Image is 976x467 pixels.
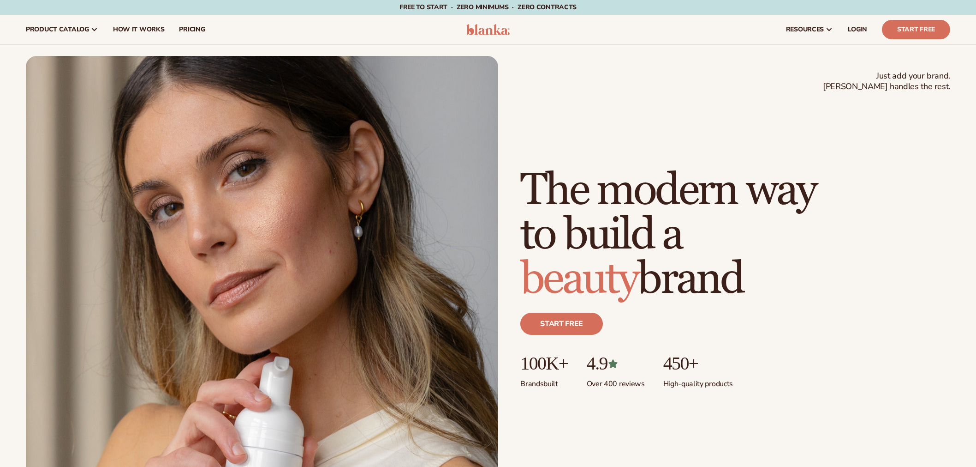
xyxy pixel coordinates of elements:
span: resources [786,26,824,33]
a: product catalog [18,15,106,44]
span: beauty [520,252,637,306]
span: Free to start · ZERO minimums · ZERO contracts [399,3,577,12]
p: 4.9 [587,353,645,374]
span: pricing [179,26,205,33]
a: Start Free [882,20,950,39]
p: High-quality products [663,374,733,389]
span: product catalog [26,26,89,33]
span: LOGIN [848,26,867,33]
a: resources [779,15,840,44]
a: LOGIN [840,15,875,44]
span: Just add your brand. [PERSON_NAME] handles the rest. [823,71,950,92]
h1: The modern way to build a brand [520,169,815,302]
a: How It Works [106,15,172,44]
a: Start free [520,313,603,335]
img: logo [466,24,510,35]
p: 450+ [663,353,733,374]
p: Brands built [520,374,568,389]
p: 100K+ [520,353,568,374]
a: pricing [172,15,212,44]
span: How It Works [113,26,165,33]
p: Over 400 reviews [587,374,645,389]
